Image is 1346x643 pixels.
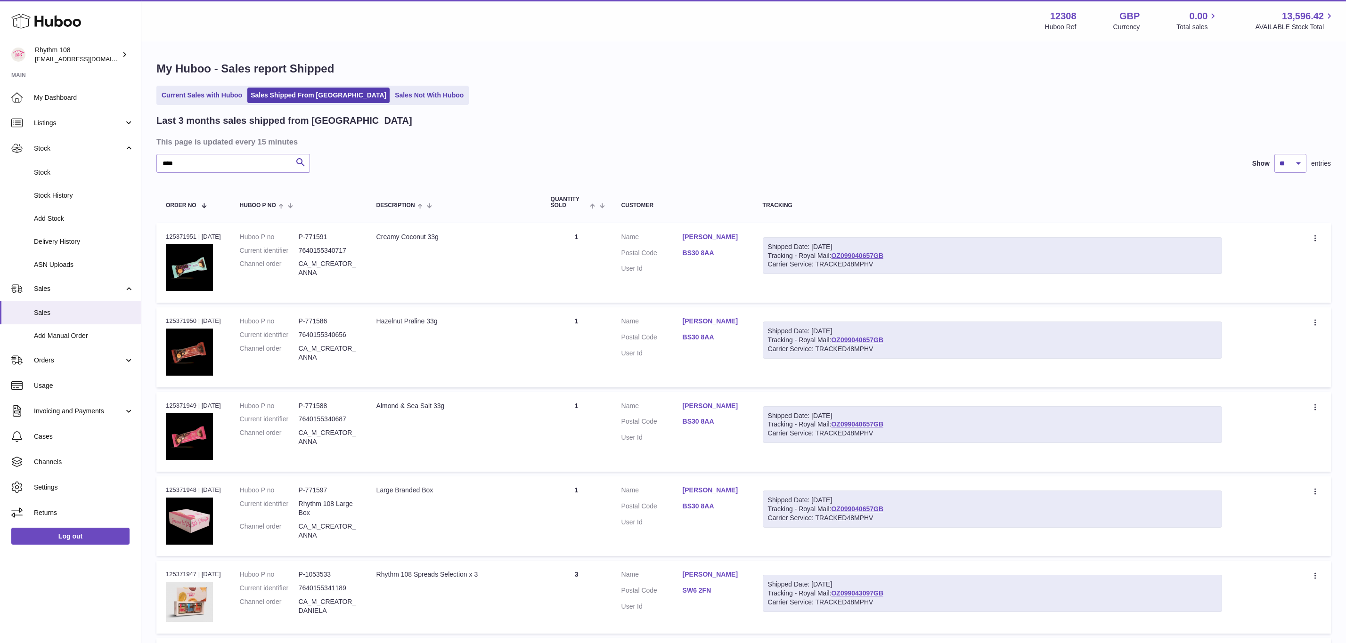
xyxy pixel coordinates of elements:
[683,586,744,595] a: SW6 2FN
[34,483,134,492] span: Settings
[240,202,276,209] span: Huboo P no
[166,329,213,376] img: 123081684745685.jpg
[768,580,1217,589] div: Shipped Date: [DATE]
[166,413,213,460] img: 123081684745648.jpg
[299,570,358,579] dd: P-1053533
[240,330,299,339] dt: Current identifier
[35,46,120,64] div: Rhythm 108
[763,575,1222,612] div: Tracking - Royal Mail:
[299,428,358,446] dd: CA_M_CREATOR_ANNA
[240,233,299,241] dt: Huboo P no
[11,48,25,62] img: orders@rhythm108.com
[768,429,1217,438] div: Carrier Service: TRACKED48MPHV
[34,214,134,223] span: Add Stock
[683,249,744,257] a: BS30 8AA
[621,349,683,358] dt: User Id
[299,246,358,255] dd: 7640155340717
[1255,23,1335,32] span: AVAILABLE Stock Total
[34,331,134,340] span: Add Manual Order
[11,528,130,545] a: Log out
[621,402,683,413] dt: Name
[768,411,1217,420] div: Shipped Date: [DATE]
[34,260,134,269] span: ASN Uploads
[541,561,612,633] td: 3
[34,356,124,365] span: Orders
[621,264,683,273] dt: User Id
[768,514,1217,522] div: Carrier Service: TRACKED48MPHV
[376,402,532,410] div: Almond & Sea Salt 33g
[541,392,612,472] td: 1
[299,597,358,615] dd: CA_M_CREATOR_DANIELA
[240,344,299,362] dt: Channel order
[240,570,299,579] dt: Huboo P no
[376,486,532,495] div: Large Branded Box
[621,486,683,497] dt: Name
[240,428,299,446] dt: Channel order
[299,259,358,277] dd: CA_M_CREATOR_ANNA
[831,505,883,513] a: OZ099040657GB
[376,233,532,241] div: Creamy Coconut 33g
[1252,159,1270,168] label: Show
[156,61,1331,76] h1: My Huboo - Sales report Shipped
[166,570,221,579] div: 125371947 | [DATE]
[34,168,134,177] span: Stock
[376,317,532,326] div: Hazelnut Praline 33g
[683,486,744,495] a: [PERSON_NAME]
[34,93,134,102] span: My Dashboard
[34,144,124,153] span: Stock
[541,307,612,387] td: 1
[376,202,415,209] span: Description
[763,237,1222,274] div: Tracking - Royal Mail:
[166,317,221,325] div: 125371950 | [DATE]
[240,486,299,495] dt: Huboo P no
[831,336,883,344] a: OZ099040657GB
[166,486,221,494] div: 125371948 | [DATE]
[34,191,134,200] span: Stock History
[156,137,1329,147] h3: This page is updated every 15 minutes
[156,114,412,127] h2: Last 3 months sales shipped from [GEOGRAPHIC_DATA]
[240,259,299,277] dt: Channel order
[1176,23,1218,32] span: Total sales
[621,586,683,597] dt: Postal Code
[34,432,134,441] span: Cases
[166,244,213,291] img: 123081684745583.jpg
[1190,10,1208,23] span: 0.00
[1176,10,1218,32] a: 0.00 Total sales
[34,381,134,390] span: Usage
[166,233,221,241] div: 125371951 | [DATE]
[683,233,744,241] a: [PERSON_NAME]
[768,345,1217,354] div: Carrier Service: TRACKED48MPHV
[376,570,532,579] div: Rhythm 108 Spreads Selection x 3
[299,499,358,517] dd: Rhythm 108 Large Box
[299,415,358,424] dd: 7640155340687
[1255,10,1335,32] a: 13,596.42 AVAILABLE Stock Total
[158,88,245,103] a: Current Sales with Huboo
[247,88,390,103] a: Sales Shipped From [GEOGRAPHIC_DATA]
[763,321,1222,359] div: Tracking - Royal Mail:
[621,570,683,581] dt: Name
[299,402,358,410] dd: P-771588
[541,223,612,303] td: 1
[34,508,134,517] span: Returns
[1045,23,1077,32] div: Huboo Ref
[34,407,124,416] span: Invoicing and Payments
[768,242,1217,251] div: Shipped Date: [DATE]
[299,522,358,540] dd: CA_M_CREATOR_ANNA
[621,202,744,209] div: Customer
[1050,10,1077,23] strong: 12308
[768,260,1217,269] div: Carrier Service: TRACKED48MPHV
[551,196,588,209] span: Quantity Sold
[240,402,299,410] dt: Huboo P no
[683,402,744,410] a: [PERSON_NAME]
[166,498,213,545] img: 123081684744870.jpg
[621,333,683,344] dt: Postal Code
[299,584,358,593] dd: 7640155341189
[831,420,883,428] a: OZ099040657GB
[299,317,358,326] dd: P-771586
[240,499,299,517] dt: Current identifier
[621,502,683,513] dt: Postal Code
[299,344,358,362] dd: CA_M_CREATOR_ANNA
[768,496,1217,505] div: Shipped Date: [DATE]
[34,308,134,317] span: Sales
[166,582,213,622] img: 1753718925.JPG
